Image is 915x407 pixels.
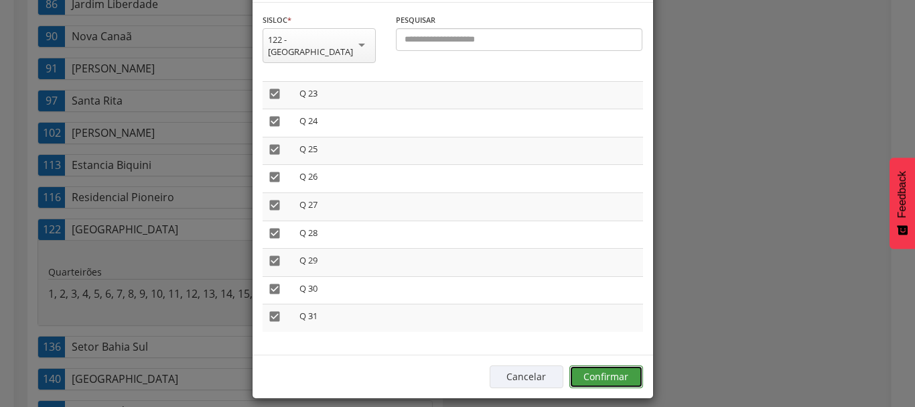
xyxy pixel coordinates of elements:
[268,143,281,156] i: 
[268,170,281,184] i: 
[890,158,915,249] button: Feedback - Mostrar pesquisa
[396,15,435,25] span: Pesquisar
[294,109,643,137] td: Q 24
[896,171,908,218] span: Feedback
[569,365,643,388] button: Confirmar
[268,34,370,58] div: 122 - [GEOGRAPHIC_DATA]
[268,254,281,268] i: 
[294,165,643,193] td: Q 26
[294,137,643,165] td: Q 25
[294,81,643,109] td: Q 23
[268,310,281,323] i: 
[294,249,643,277] td: Q 29
[294,193,643,221] td: Q 27
[490,365,563,388] button: Cancelar
[268,115,281,128] i: 
[268,87,281,101] i: 
[268,282,281,296] i: 
[294,276,643,304] td: Q 30
[268,198,281,212] i: 
[294,304,643,332] td: Q 31
[268,227,281,240] i: 
[263,15,287,25] span: Sisloc
[294,221,643,249] td: Q 28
